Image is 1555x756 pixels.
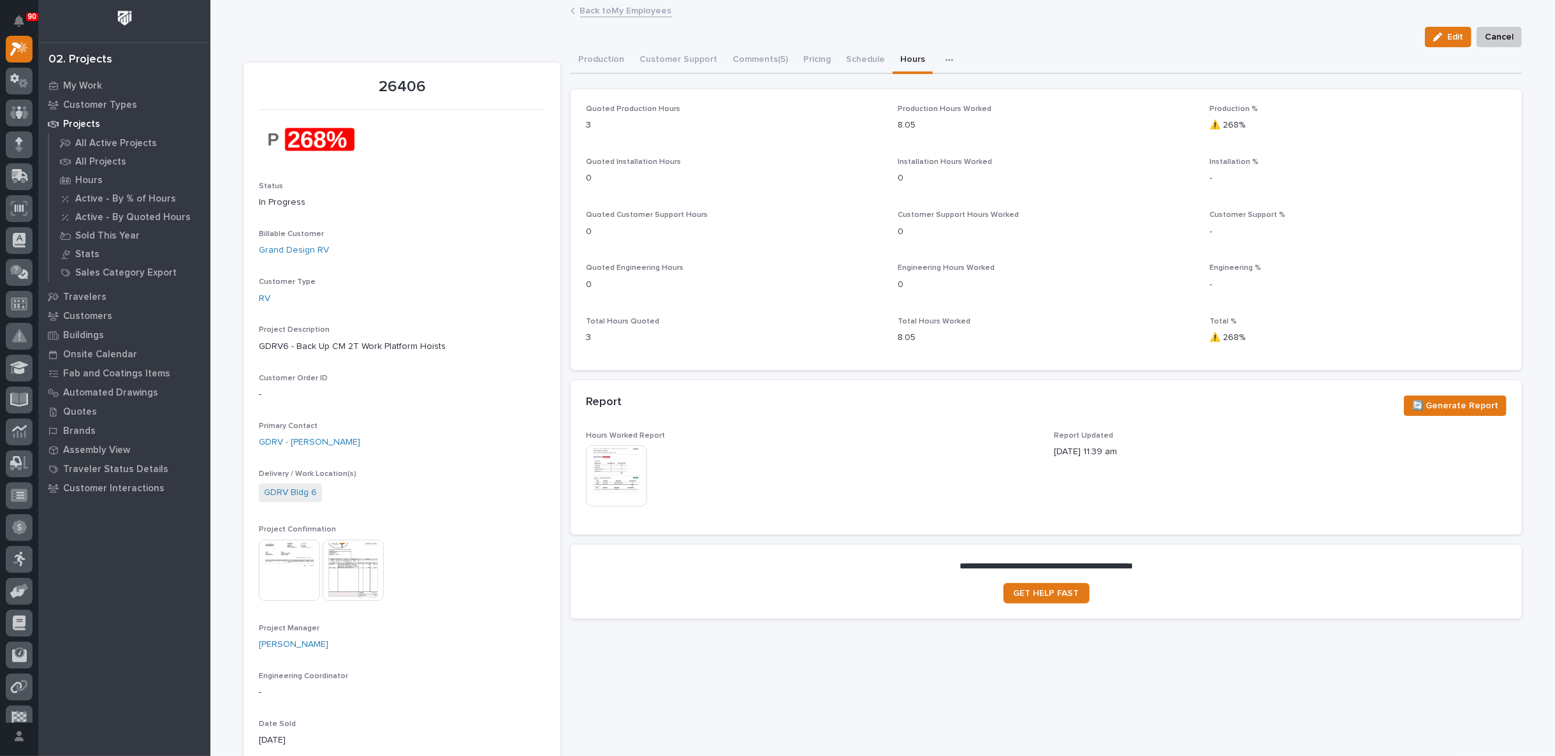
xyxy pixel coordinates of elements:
[75,138,157,149] p: All Active Projects
[75,249,99,260] p: Stats
[259,326,330,334] span: Project Description
[898,158,992,166] span: Installation Hours Worked
[38,306,210,325] a: Customers
[38,325,210,345] a: Buildings
[75,175,103,186] p: Hours
[259,292,270,306] a: RV
[1477,27,1522,47] button: Cancel
[259,340,545,353] p: GDRV6 - Back Up CM 2T Work Platform Hoists
[898,225,1194,239] p: 0
[259,388,545,401] p: -
[63,406,97,418] p: Quotes
[571,47,632,74] button: Production
[796,47,838,74] button: Pricing
[264,486,317,500] a: GDRV Bldg 6
[586,278,882,292] p: 0
[38,76,210,95] a: My Work
[259,78,545,96] p: 26406
[63,387,158,399] p: Automated Drawings
[38,421,210,440] a: Brands
[1054,445,1507,459] p: [DATE] 11:39 am
[38,478,210,498] a: Customer Interactions
[259,374,328,382] span: Customer Order ID
[898,211,1019,219] span: Customer Support Hours Worked
[586,172,882,185] p: 0
[259,470,356,478] span: Delivery / Work Location(s)
[259,526,336,533] span: Project Confirmation
[49,208,210,226] a: Active - By Quoted Hours
[1210,264,1262,272] span: Engineering %
[63,100,137,111] p: Customer Types
[259,117,354,161] img: kz_sbwpiX_T-Z-khOtzo9VOQ2VxJNol2wMzTZSnrUf4
[49,134,210,152] a: All Active Projects
[259,244,329,257] a: Grand Design RV
[38,364,210,383] a: Fab and Coatings Items
[259,436,360,449] a: GDRV - [PERSON_NAME]
[259,672,348,680] span: Engineering Coordinator
[259,625,319,632] span: Project Manager
[1004,583,1090,604] a: GET HELP FAST
[63,349,137,360] p: Onsite Calendar
[49,152,210,170] a: All Projects
[838,47,893,74] button: Schedule
[898,318,970,325] span: Total Hours Worked
[586,432,665,440] span: Hours Worked Report
[1210,211,1286,219] span: Customer Support %
[1210,318,1237,325] span: Total %
[898,331,1194,345] p: 8.05
[259,278,316,286] span: Customer Type
[63,330,104,341] p: Buildings
[1447,31,1463,43] span: Edit
[48,53,112,67] div: 02. Projects
[259,734,545,747] p: [DATE]
[38,95,210,114] a: Customer Types
[898,264,995,272] span: Engineering Hours Worked
[1210,105,1259,113] span: Production %
[259,422,318,430] span: Primary Contact
[725,47,796,74] button: Comments (5)
[63,292,106,303] p: Travelers
[113,6,136,30] img: Workspace Logo
[580,3,672,17] a: Back toMy Employees
[1485,29,1514,45] span: Cancel
[259,196,545,209] p: In Progress
[75,267,177,279] p: Sales Category Export
[898,119,1194,132] p: 8.05
[38,114,210,133] a: Projects
[893,47,933,74] button: Hours
[1210,225,1507,239] p: -
[63,445,130,456] p: Assembly View
[586,105,680,113] span: Quoted Production Hours
[38,459,210,478] a: Traveler Status Details
[63,119,100,130] p: Projects
[75,156,126,168] p: All Projects
[49,171,210,189] a: Hours
[1425,27,1471,47] button: Edit
[1054,432,1113,440] span: Report Updated
[28,12,36,21] p: 90
[586,211,708,219] span: Quoted Customer Support Hours
[63,426,96,437] p: Brands
[1210,172,1507,185] p: -
[75,230,140,242] p: Sold This Year
[259,720,296,728] span: Date Sold
[586,318,659,325] span: Total Hours Quoted
[38,440,210,459] a: Assembly View
[586,119,882,132] p: 3
[6,8,33,34] button: Notifications
[75,193,176,205] p: Active - By % of Hours
[259,182,283,190] span: Status
[586,225,882,239] p: 0
[586,158,681,166] span: Quoted Installation Hours
[259,230,324,238] span: Billable Customer
[63,483,164,494] p: Customer Interactions
[259,686,545,699] p: -
[1210,119,1507,132] p: ⚠️ 268%
[1404,396,1507,416] button: 🔄 Generate Report
[259,638,328,651] a: [PERSON_NAME]
[1210,331,1507,345] p: ⚠️ 268%
[63,311,112,322] p: Customers
[63,80,102,92] p: My Work
[38,345,210,364] a: Onsite Calendar
[49,263,210,281] a: Sales Category Export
